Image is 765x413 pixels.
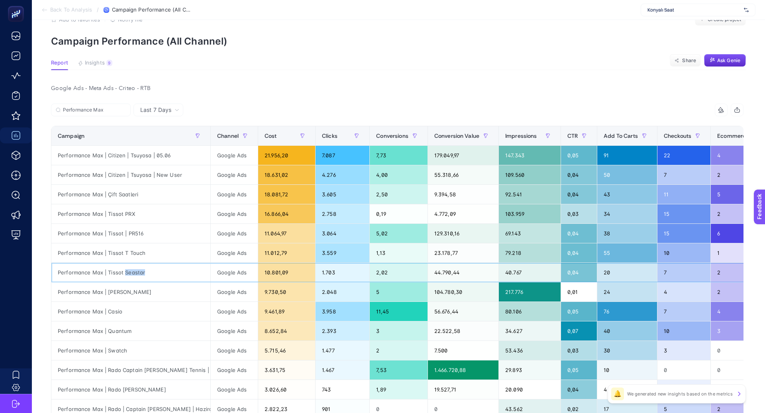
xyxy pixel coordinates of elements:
[211,165,258,184] div: Google Ads
[316,165,369,184] div: 4.276
[258,360,315,380] div: 3.631,75
[217,133,239,139] span: Channel
[657,185,710,204] div: 11
[434,133,479,139] span: Conversion Value
[499,380,561,399] div: 20.090
[50,7,92,13] span: Back To Analysis
[597,204,657,223] div: 34
[499,360,561,380] div: 29.893
[316,185,369,204] div: 3.605
[597,243,657,262] div: 55
[316,243,369,262] div: 3.559
[499,204,561,223] div: 103.959
[211,282,258,301] div: Google Ads
[370,263,428,282] div: 2,02
[611,388,624,400] div: 🔔
[211,341,258,360] div: Google Ads
[258,165,315,184] div: 18.631,02
[657,282,710,301] div: 4
[211,243,258,262] div: Google Ads
[370,185,428,204] div: 2,50
[561,341,597,360] div: 0,03
[428,282,498,301] div: 104.780,30
[51,321,210,341] div: Performance Max | Quantum
[106,60,112,66] div: 9
[499,224,561,243] div: 69.143
[316,263,369,282] div: 1.703
[316,380,369,399] div: 743
[657,243,710,262] div: 10
[258,146,315,165] div: 21.956,20
[428,146,498,165] div: 179.049,97
[597,302,657,321] div: 76
[97,6,99,13] span: /
[370,321,428,341] div: 3
[45,83,750,94] div: Google Ads - Meta Ads - Criteo - RTB
[428,380,498,399] div: 19.527,71
[140,106,171,114] span: Last 7 Days
[597,282,657,301] div: 24
[499,243,561,262] div: 79.218
[51,243,210,262] div: Performance Max | Tissot T Touch
[258,204,315,223] div: 16.866,04
[682,57,696,64] span: Share
[657,380,710,399] div: 2
[428,185,498,204] div: 9.394,58
[567,133,578,139] span: CTR
[704,54,746,67] button: Ask Genie
[597,321,657,341] div: 40
[657,224,710,243] div: 15
[258,282,315,301] div: 9.730,50
[561,204,597,223] div: 0,03
[561,360,597,380] div: 0,05
[499,263,561,282] div: 40.767
[561,282,597,301] div: 0,01
[370,146,428,165] div: 7,73
[428,302,498,321] div: 56.676,44
[51,263,210,282] div: Performance Max | Tissot Seastar
[211,321,258,341] div: Google Ads
[211,185,258,204] div: Google Ads
[51,185,210,204] div: Performance Max | Çift Saatleri
[370,380,428,399] div: 1,89
[376,133,408,139] span: Conversions
[370,341,428,360] div: 2
[316,224,369,243] div: 3.064
[627,391,733,397] p: We generated new insights based on the metrics
[112,7,192,13] span: Campaign Performance (All Channel)
[499,185,561,204] div: 92.541
[561,380,597,399] div: 0,04
[211,224,258,243] div: Google Ads
[211,380,258,399] div: Google Ads
[211,263,258,282] div: Google Ads
[428,321,498,341] div: 22.522,58
[428,224,498,243] div: 129.310,16
[597,380,657,399] div: 4
[51,60,68,66] span: Report
[597,341,657,360] div: 30
[499,165,561,184] div: 109.560
[211,360,258,380] div: Google Ads
[51,35,746,47] p: Campaign Performance (All Channel)
[258,224,315,243] div: 11.064,97
[370,224,428,243] div: 5,02
[211,302,258,321] div: Google Ads
[744,6,749,14] img: svg%3e
[211,146,258,165] div: Google Ads
[316,302,369,321] div: 3.958
[258,341,315,360] div: 5.715,46
[657,204,710,223] div: 15
[51,282,210,301] div: Performance Max | [PERSON_NAME]
[370,302,428,321] div: 11,45
[561,185,597,204] div: 0,04
[51,360,210,380] div: Performance Max | Rado Captain [PERSON_NAME] Tennis | Ağustos'25
[428,263,498,282] div: 44.790,44
[316,204,369,223] div: 2.758
[597,146,657,165] div: 91
[657,302,710,321] div: 7
[597,263,657,282] div: 20
[561,321,597,341] div: 0,07
[258,380,315,399] div: 3.026,60
[85,60,105,66] span: Insights
[51,146,210,165] div: Performance Max | Citizen | Tsuyosa | 05.06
